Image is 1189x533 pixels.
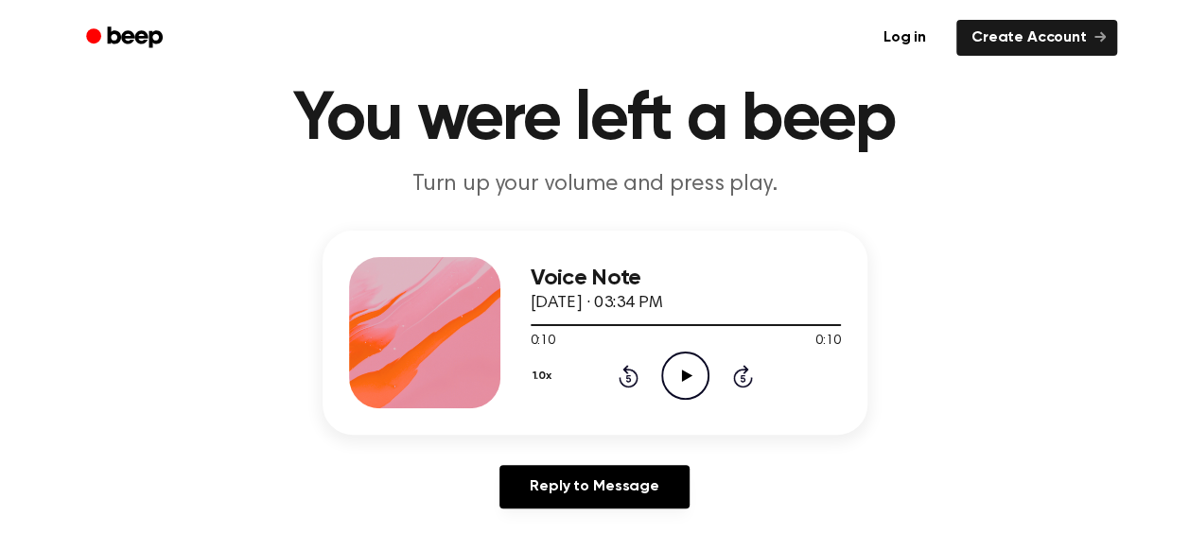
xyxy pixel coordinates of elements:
[73,20,180,57] a: Beep
[865,16,945,60] a: Log in
[531,332,555,352] span: 0:10
[531,295,663,312] span: [DATE] · 03:34 PM
[499,465,689,508] a: Reply to Message
[111,86,1079,154] h1: You were left a beep
[531,360,559,392] button: 1.0x
[956,20,1117,56] a: Create Account
[531,266,841,291] h3: Voice Note
[815,332,840,352] span: 0:10
[232,169,958,200] p: Turn up your volume and press play.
